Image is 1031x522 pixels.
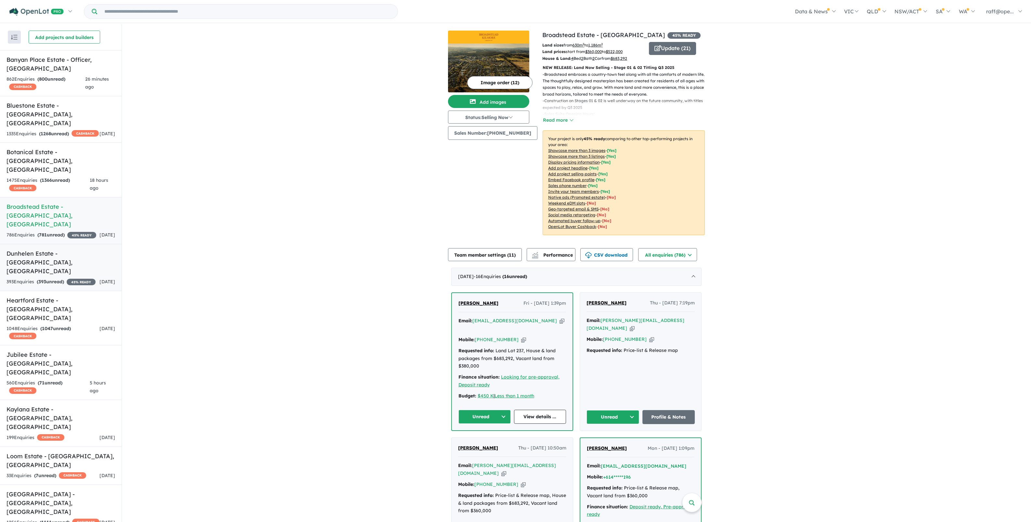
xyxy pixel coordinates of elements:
div: Land Lot 237, House & land packages from $683,292, Vacant land from $380,000 [458,347,566,370]
strong: Mobile: [458,337,475,342]
a: View details ... [514,410,566,424]
u: Invite your team members [548,189,599,194]
div: 862 Enquir ies [7,75,85,91]
u: 2 [581,56,583,61]
h5: Jubilee Estate - [GEOGRAPHIC_DATA] , [GEOGRAPHIC_DATA] [7,350,115,377]
p: Your project is only comparing to other top-performing projects in your area: - - - - - - - - - -... [543,130,705,235]
button: [EMAIL_ADDRESS][DOMAIN_NAME] [601,463,686,470]
span: 18 hours ago [90,177,108,191]
span: [No] [587,201,596,206]
span: [DATE] [99,131,115,137]
span: Thu - [DATE] 7:19pm [650,299,695,307]
a: Broadstead Estate - Kilmore LogoBroadstead Estate - Kilmore [448,31,529,92]
u: Showcase more than 3 listings [548,154,605,159]
div: 1475 Enquir ies [7,177,90,192]
span: 800 [39,76,47,82]
h5: Dunhelen Estate - [GEOGRAPHIC_DATA] , [GEOGRAPHIC_DATA] [7,249,115,275]
p: NEW RELEASE: Land Now Selling - Stage 01 & 02 Titling Q3 2025 [543,64,705,71]
span: 7 [36,473,38,478]
u: 1,186 m [588,43,603,47]
p: start from [542,48,644,55]
u: Sales phone number [548,183,587,188]
a: Broadstead Estate - [GEOGRAPHIC_DATA] [542,31,665,39]
div: 786 Enquir ies [7,231,96,239]
strong: Email: [587,317,601,323]
span: [ Yes ] [607,148,616,153]
h5: [GEOGRAPHIC_DATA] - [GEOGRAPHIC_DATA] , [GEOGRAPHIC_DATA] [7,490,115,516]
span: [DATE] [99,326,115,331]
span: Performance [533,252,573,258]
b: 45 % ready [584,136,605,141]
u: Weekend eDM slots [548,201,585,206]
span: [PERSON_NAME] [458,300,498,306]
span: [ Yes ] [589,166,599,170]
button: Team member settings (11) [448,248,522,261]
strong: Requested info: [587,485,623,491]
span: CASHBACK [9,387,36,394]
span: [DATE] [99,435,115,440]
b: Land prices [542,49,566,54]
span: [No] [598,224,607,229]
strong: Finance situation: [458,374,500,380]
a: Looking for pre-approval, Deposit ready [458,374,560,388]
img: download icon [585,252,592,259]
h5: Heartford Estate - [GEOGRAPHIC_DATA] , [GEOGRAPHIC_DATA] [7,296,115,322]
img: sort.svg [11,35,18,40]
span: 781 [39,232,47,238]
strong: ( unread) [38,380,62,386]
span: 26 minutes ago [85,76,109,90]
img: Broadstead Estate - Kilmore [448,44,529,92]
b: House & Land: [542,56,571,61]
u: Showcase more than 3 images [548,148,605,153]
u: Embed Facebook profile [548,177,594,182]
div: | [458,392,566,400]
a: $450 K [478,393,494,399]
button: Copy [521,481,526,488]
div: Price-list & Release map, Vacant land from $360,000 [587,484,694,500]
p: Bed Bath Car from [542,55,644,62]
span: [ Yes ] [606,154,616,159]
button: Image order (12) [467,76,533,89]
span: 45 % READY [668,32,701,39]
button: Copy [501,470,506,477]
button: Update (21) [649,42,696,55]
u: $ 360,000 [585,49,602,54]
a: [PERSON_NAME] [458,444,498,452]
a: [PHONE_NUMBER] [475,337,519,342]
p: from [542,42,644,48]
p: - Broadstead embraces a country-town feel along with all the comforts of modern life. The thought... [543,71,710,98]
button: Sales Number:[PHONE_NUMBER] [448,126,537,140]
strong: Requested info: [458,348,494,354]
button: Performance [527,248,575,261]
span: 1047 [42,326,53,331]
a: [PERSON_NAME] [587,445,627,452]
a: Profile & Notes [642,410,695,424]
a: [PERSON_NAME] [458,300,498,307]
u: Less than 1 month [495,393,534,399]
strong: Finance situation: [587,504,628,510]
strong: Mobile: [587,336,603,342]
button: Copy [649,336,654,343]
strong: Email: [458,318,472,324]
strong: Email: [458,462,472,468]
a: [PERSON_NAME][EMAIL_ADDRESS][DOMAIN_NAME] [458,462,556,476]
span: [DATE] [99,473,115,478]
strong: ( unread) [34,473,56,478]
strong: ( unread) [502,274,527,279]
strong: Mobile: [587,474,603,480]
span: Mon - [DATE] 1:09pm [648,445,694,452]
span: CASHBACK [37,434,64,441]
p: - Construction on Stages 01 & 02 is well underway on the future community, with titles expected b... [543,98,710,111]
span: - 16 Enquir ies [474,274,527,279]
strong: ( unread) [37,232,65,238]
u: Add project headline [548,166,588,170]
span: [DATE] [99,232,115,238]
u: $ 522,000 [606,49,623,54]
a: Deposit ready, Pre-approval ready [587,504,693,517]
img: Openlot PRO Logo White [9,8,64,16]
b: Land sizes [542,43,563,47]
span: CASHBACK [9,84,36,90]
strong: Requested info: [458,492,494,498]
strong: ( unread) [40,326,71,331]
